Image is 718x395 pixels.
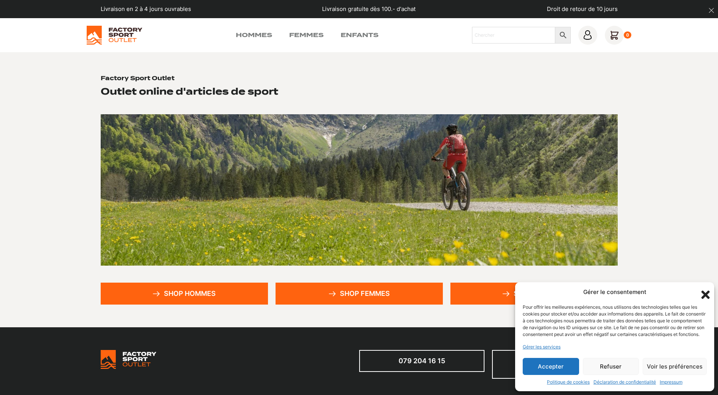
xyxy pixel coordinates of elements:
[101,86,278,97] h2: Outlet online d'articles de sport
[472,27,555,44] input: Chercher
[87,26,142,45] img: Factory Sport Outlet
[101,350,156,369] img: Bricks Woocommerce Starter
[523,304,706,338] div: Pour offrir les meilleures expériences, nous utilisons des technologies telles que les cookies po...
[523,344,561,350] a: Gérer les services
[593,379,656,386] a: Déclaration de confidentialité
[547,5,618,14] p: Droit de retour de 10 jours
[705,4,718,17] button: dismiss
[624,31,632,39] div: 0
[450,283,618,305] a: Shop enfants
[276,283,443,305] a: Shop femmes
[101,75,174,82] h1: Factory Sport Outlet
[359,350,485,372] a: 079 204 16 15
[643,358,707,375] button: Voir les préférences
[289,31,324,40] a: Femmes
[492,350,618,379] a: [EMAIL_ADDRESS][DOMAIN_NAME]
[101,283,268,305] a: Shop hommes
[583,288,646,297] div: Gérer le consentement
[660,379,682,386] a: Impressum
[236,31,272,40] a: Hommes
[523,358,579,375] button: Accepter
[699,288,707,296] div: Fermer la boîte de dialogue
[583,358,639,375] button: Refuser
[322,5,416,14] p: Livraison gratuite dès 100.- d'achat
[101,5,191,14] p: Livraison en 2 à 4 jours ouvrables
[547,379,590,386] a: Politique de cookies
[341,31,378,40] a: Enfants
